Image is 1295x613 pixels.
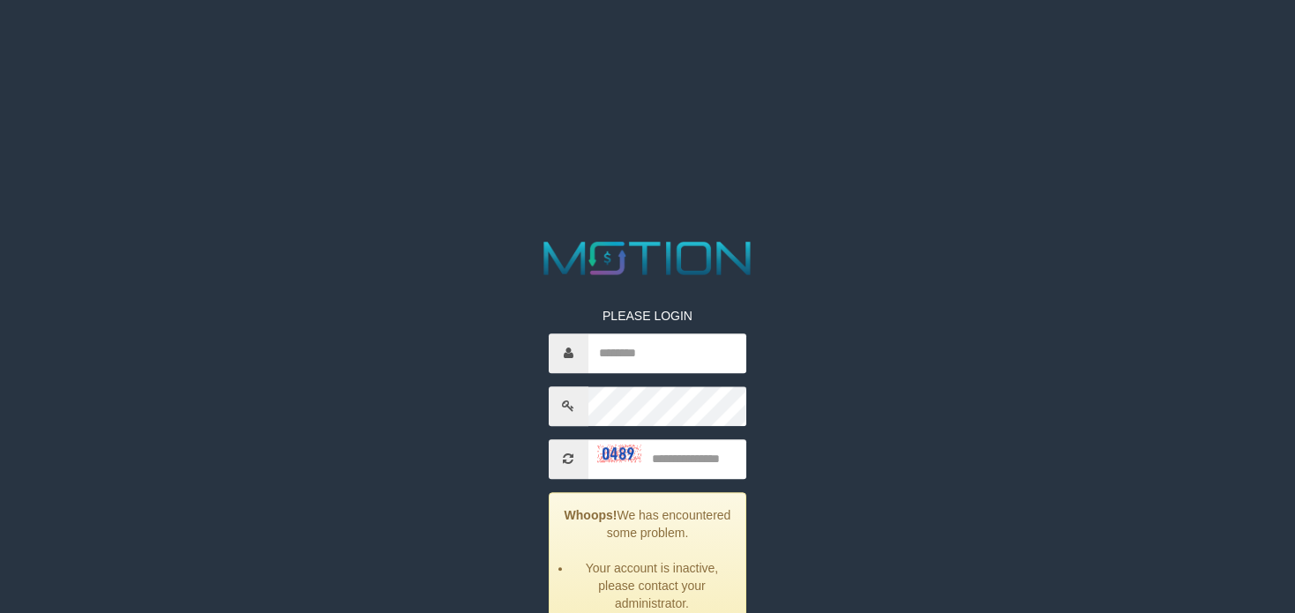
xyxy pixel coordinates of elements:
img: MOTION_logo.png [535,235,761,280]
strong: Whoops! [565,508,618,522]
li: Your account is inactive, please contact your administrator. [572,559,733,612]
img: captcha [597,445,641,462]
p: PLEASE LOGIN [549,307,747,325]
